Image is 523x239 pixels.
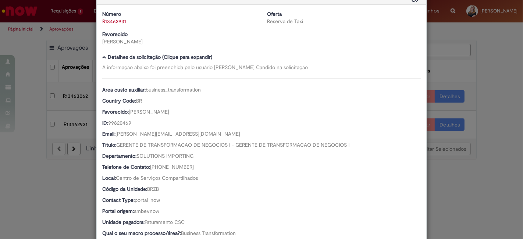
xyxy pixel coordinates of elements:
[102,164,150,170] b: Telefone de Contato:
[267,18,421,25] div: Reserva de Taxi
[102,97,136,104] b: Country Code:
[116,175,198,181] span: Centro de Serviços Compartilhados
[135,197,160,203] span: portal_now
[102,197,135,203] b: Contact Type:
[102,86,146,93] b: Area custo auxiliar:
[102,186,147,192] b: Código da Unidade:
[134,208,159,214] span: ambevnow
[136,153,193,159] span: SOLUTIONS IMPORTING
[102,38,256,45] div: [PERSON_NAME]
[108,119,131,126] span: 99820469
[108,54,212,60] b: Detalhes da solicitação (Clique para expandir)
[267,11,282,17] b: Oferta
[147,186,159,192] span: BRZB
[102,11,121,17] b: Número
[102,119,108,126] b: ID:
[115,131,240,137] span: [PERSON_NAME][EMAIL_ADDRESS][DOMAIN_NAME]
[102,219,145,225] b: Unidade pagadora:
[102,54,421,60] h5: Detalhes da solicitação (Clique para expandir)
[102,31,128,38] b: Favorecido
[136,97,142,104] span: BR
[102,18,126,25] a: R13462931
[102,142,116,148] b: Título:
[102,153,136,159] b: Departamento:
[129,108,169,115] span: [PERSON_NAME]
[181,230,236,236] span: Business Transformation
[146,86,201,93] span: business_transformation
[102,175,116,181] b: Local:
[116,142,349,148] span: GERENTE DE TRANSFORMACAO DE NEGOCIOS I - GERENTE DE TRANSFORMACAO DE NEGOCIOS I
[102,64,421,71] div: A informação abaixo foi preenchida pelo usuário [PERSON_NAME] Candido na solicitação
[145,219,185,225] span: Faturamento CSC
[102,108,129,115] b: Favorecido:
[102,131,115,137] b: Email:
[102,230,181,236] b: Qual o seu macro processo/área?:
[102,208,134,214] b: Portal origem:
[150,164,194,170] span: [PHONE_NUMBER]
